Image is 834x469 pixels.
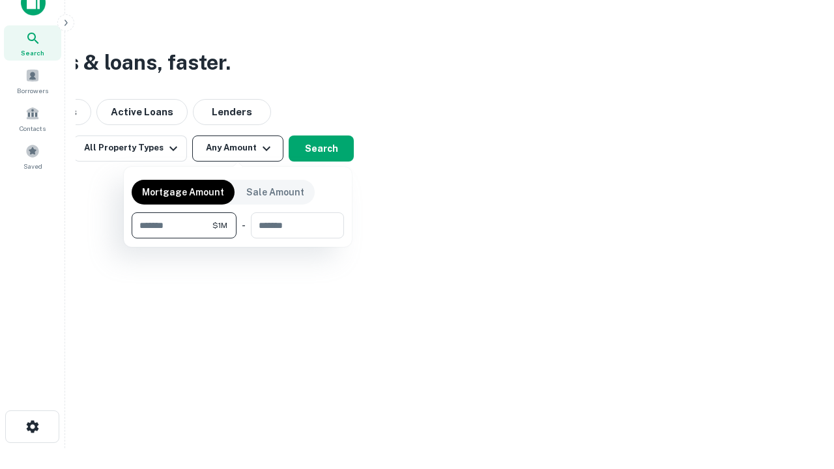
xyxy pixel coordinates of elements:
[212,220,227,231] span: $1M
[242,212,246,238] div: -
[246,185,304,199] p: Sale Amount
[142,185,224,199] p: Mortgage Amount
[769,323,834,386] iframe: Chat Widget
